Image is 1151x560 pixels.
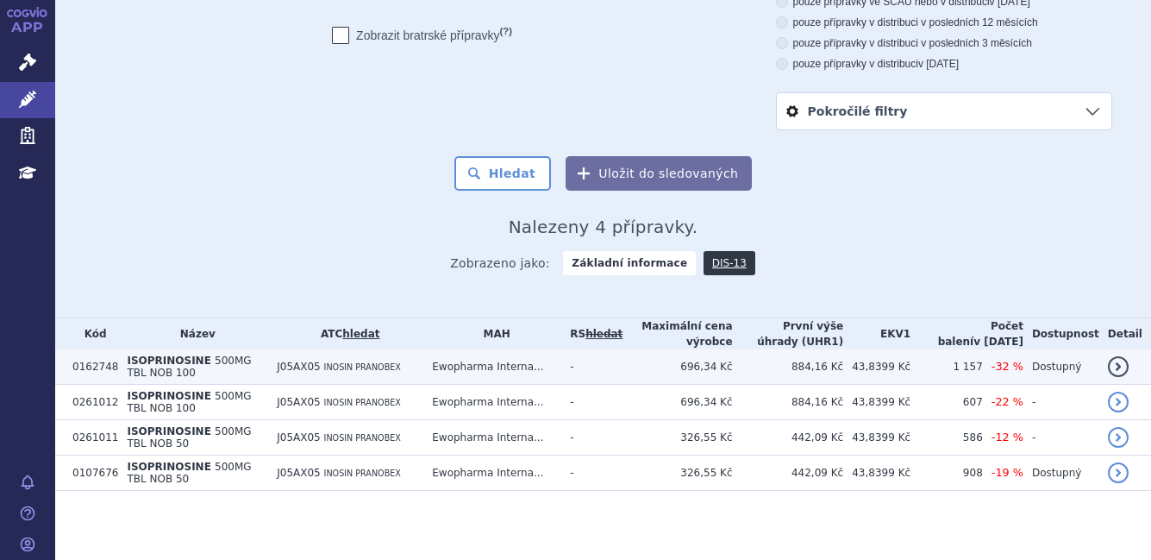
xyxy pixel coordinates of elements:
span: -22 % [991,395,1023,408]
td: 696,34 Kč [622,349,732,385]
span: Zobrazeno jako: [450,251,550,275]
td: Ewopharma Interna... [423,456,561,491]
del: hledat [585,328,622,340]
a: detail [1108,462,1129,483]
th: Kód [64,318,118,349]
td: - [561,456,622,491]
span: -19 % [991,466,1023,479]
td: 696,34 Kč [622,385,732,420]
td: - [561,385,622,420]
th: RS [561,318,622,349]
button: Uložit do sledovaných [566,156,752,191]
button: Hledat [454,156,552,191]
span: ISOPRINOSINE [127,425,210,437]
th: Dostupnost [1023,318,1099,349]
td: 43,8399 Kč [843,456,910,491]
span: ISOPRINOSINE [127,390,210,402]
abbr: (?) [500,26,512,37]
th: První výše úhrady (UHR1) [733,318,844,349]
span: ISOPRINOSINE [127,355,210,367]
label: Zobrazit bratrské přípravky [332,27,512,44]
a: Pokročilé filtry [777,93,1111,129]
span: J05AX05 [277,361,321,373]
th: ATC [268,318,423,349]
a: vyhledávání neobsahuje žádnou platnou referenční skupinu [585,328,622,340]
a: detail [1108,356,1129,377]
span: INOSIN PRANOBEX [324,433,401,443]
span: J05AX05 [277,467,321,479]
td: 0107676 [64,456,118,491]
span: INOSIN PRANOBEX [324,398,401,407]
td: Ewopharma Interna... [423,420,561,456]
span: v [DATE] [973,336,1023,348]
td: 586 [910,420,983,456]
td: Ewopharma Interna... [423,349,561,385]
td: 0261011 [64,420,118,456]
label: pouze přípravky v distribuci [776,57,1112,71]
td: - [1023,420,1099,456]
td: Ewopharma Interna... [423,385,561,420]
span: 500MG TBL NOB 100 [127,355,251,379]
td: 0261012 [64,385,118,420]
span: 500MG TBL NOB 100 [127,390,251,414]
td: 326,55 Kč [622,420,732,456]
td: 326,55 Kč [622,456,732,491]
span: v [DATE] [918,58,959,70]
a: detail [1108,392,1129,412]
th: MAH [423,318,561,349]
span: J05AX05 [277,396,321,408]
td: 442,09 Kč [733,420,844,456]
td: Dostupný [1023,456,1099,491]
strong: Základní informace [563,251,696,275]
td: 607 [910,385,983,420]
td: 884,16 Kč [733,385,844,420]
span: -12 % [991,431,1023,444]
td: 908 [910,456,983,491]
span: Nalezeny 4 přípravky. [509,217,698,237]
a: DIS-13 [704,251,755,275]
td: 43,8399 Kč [843,385,910,420]
td: 1 157 [910,349,983,385]
td: - [1023,385,1099,420]
span: -32 % [991,360,1023,373]
th: Název [118,318,268,349]
th: Detail [1099,318,1151,349]
td: 442,09 Kč [733,456,844,491]
span: 500MG TBL NOB 50 [127,425,251,450]
label: pouze přípravky v distribuci v posledních 3 měsících [776,36,1112,50]
td: Dostupný [1023,349,1099,385]
a: hledat [342,328,379,340]
span: INOSIN PRANOBEX [324,469,401,478]
td: 43,8399 Kč [843,349,910,385]
th: Počet balení [910,318,1023,349]
span: 500MG TBL NOB 50 [127,461,251,485]
a: detail [1108,427,1129,448]
th: Maximální cena výrobce [622,318,732,349]
td: 884,16 Kč [733,349,844,385]
td: 0162748 [64,349,118,385]
th: EKV1 [843,318,910,349]
td: - [561,349,622,385]
label: pouze přípravky v distribuci v posledních 12 měsících [776,16,1112,29]
span: J05AX05 [277,431,321,444]
td: 43,8399 Kč [843,420,910,456]
span: ISOPRINOSINE [127,461,210,473]
td: - [561,420,622,456]
span: INOSIN PRANOBEX [324,362,401,372]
